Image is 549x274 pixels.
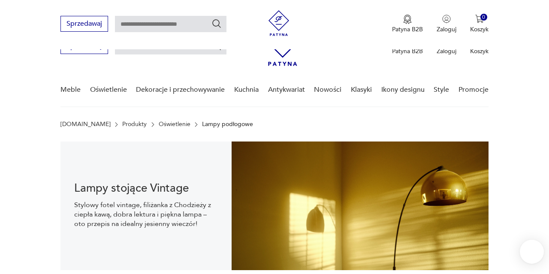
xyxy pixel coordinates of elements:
a: Kuchnia [234,73,259,106]
a: Produkty [122,121,147,128]
a: Ikona medaluPatyna B2B [392,15,423,33]
a: Sprzedawaj [60,21,108,27]
a: Meble [60,73,81,106]
p: Koszyk [470,25,489,33]
img: Ikona medalu [403,15,412,24]
iframe: Smartsupp widget button [520,240,544,264]
img: Ikona koszyka [475,15,484,23]
p: Zaloguj [437,47,456,55]
p: Patyna B2B [392,47,423,55]
a: Ikony designu [381,73,425,106]
button: 0Koszyk [470,15,489,33]
a: Oświetlenie [159,121,190,128]
a: [DOMAIN_NAME] [60,121,111,128]
a: Style [434,73,449,106]
div: 0 [480,14,488,21]
a: Nowości [314,73,341,106]
p: Koszyk [470,47,489,55]
img: Ikonka użytkownika [442,15,451,23]
a: Sprzedawaj [60,44,108,50]
a: Oświetlenie [90,73,127,106]
p: Stylowy fotel vintage, filiżanka z Chodzieży z ciepła kawą, dobra lektura i piękna lampa – oto pr... [74,200,218,229]
button: Patyna B2B [392,15,423,33]
a: Klasyki [351,73,372,106]
a: Dekoracje i przechowywanie [136,73,225,106]
p: Patyna B2B [392,25,423,33]
button: Szukaj [211,18,222,29]
a: Promocje [459,73,489,106]
img: Patyna - sklep z meblami i dekoracjami vintage [266,10,292,36]
button: Sprzedawaj [60,16,108,32]
h1: Lampy stojące Vintage [74,183,218,193]
img: 10e6338538aad63f941a4120ddb6aaec.jpg [232,142,489,270]
button: Zaloguj [437,15,456,33]
p: Zaloguj [437,25,456,33]
a: Antykwariat [268,73,305,106]
p: Lampy podłogowe [202,121,253,128]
